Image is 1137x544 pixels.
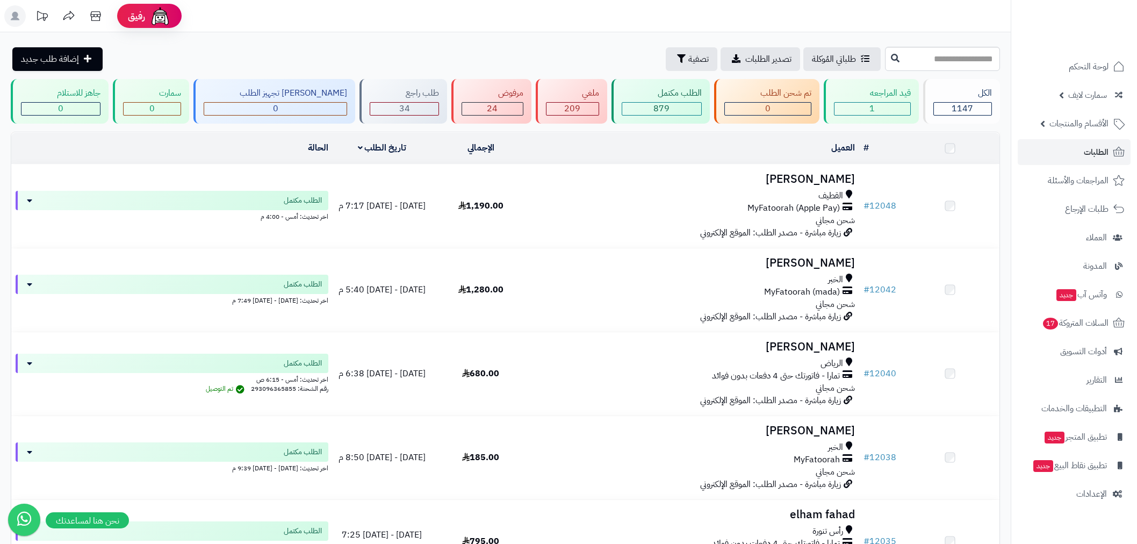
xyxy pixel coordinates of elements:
[458,199,503,212] span: 1,190.00
[828,274,843,286] span: الخبر
[834,103,910,115] div: 1
[21,87,100,99] div: جاهز للاستلام
[284,447,322,457] span: الطلب مكتمل
[467,141,494,154] a: الإجمالي
[1086,230,1107,245] span: العملاء
[21,53,79,66] span: إضافة طلب جديد
[816,466,855,478] span: شحن مجاني
[1018,424,1131,450] a: تطبيق المتجرجديد
[869,102,875,115] span: 1
[16,373,328,384] div: اخر تحديث: أمس - 6:15 ص
[9,79,111,124] a: جاهز للاستلام 0
[1018,225,1131,250] a: العملاء
[622,87,702,99] div: الطلب مكتمل
[821,357,843,370] span: الرياض
[546,103,599,115] div: 209
[12,47,103,71] a: إضافة طلب جديد
[284,526,322,536] span: الطلب مكتمل
[1018,139,1131,165] a: الطلبات
[191,79,357,124] a: [PERSON_NAME] تجهيز الطلب 0
[1032,458,1107,473] span: تطبيق نقاط البيع
[449,79,533,124] a: مرفوض 24
[462,451,499,464] span: 185.00
[834,87,911,99] div: قيد المراجعه
[933,87,992,99] div: الكل
[204,87,347,99] div: [PERSON_NAME] تجهيز الطلب
[251,384,328,393] span: رقم الشحنة: 293096365855
[1018,453,1131,478] a: تطبيق نقاط البيعجديد
[564,102,580,115] span: 209
[721,47,800,71] a: تصدير الطلبات
[863,283,869,296] span: #
[123,87,181,99] div: سمارت
[462,103,522,115] div: 24
[609,79,712,124] a: الطلب مكتمل 879
[831,141,855,154] a: العميل
[149,5,171,27] img: ai-face.png
[1033,460,1053,472] span: جديد
[1083,259,1107,274] span: المدونة
[1086,373,1107,388] span: التقارير
[745,53,791,66] span: تصدير الطلبات
[712,79,822,124] a: تم شحن الطلب 0
[863,451,869,464] span: #
[712,370,840,382] span: تمارا - فاتورتك حتى 4 دفعات بدون فوائد
[1018,367,1131,393] a: التقارير
[747,202,840,214] span: MyFatoorah (Apple Pay)
[339,199,426,212] span: [DATE] - [DATE] 7:17 م
[1018,396,1131,421] a: التطبيقات والخدمات
[863,451,896,464] a: #12038
[1042,316,1109,331] span: السلات المتروكة
[58,102,63,115] span: 0
[921,79,1002,124] a: الكل1147
[16,462,328,473] div: اخر تحديث: [DATE] - [DATE] 9:39 م
[535,341,855,353] h3: [PERSON_NAME]
[358,141,407,154] a: تاريخ الطلب
[818,190,843,202] span: القطيف
[16,210,328,221] div: اخر تحديث: أمس - 4:00 م
[816,298,855,311] span: شحن مجاني
[534,79,609,124] a: ملغي 209
[1076,486,1107,502] span: الإعدادات
[1068,88,1107,103] span: سمارت لايف
[1018,481,1131,507] a: الإعدادات
[124,103,181,115] div: 0
[462,367,499,380] span: 680.00
[812,53,856,66] span: طلباتي المُوكلة
[816,382,855,395] span: شحن مجاني
[1049,116,1109,131] span: الأقسام والمنتجات
[339,451,426,464] span: [DATE] - [DATE] 8:50 م
[284,195,322,206] span: الطلب مكتمل
[764,286,840,298] span: MyFatoorah (mada)
[206,384,247,393] span: تم التوصيل
[1018,54,1131,80] a: لوحة التحكم
[803,47,881,71] a: طلباتي المُوكلة
[546,87,599,99] div: ملغي
[1018,196,1131,222] a: طلبات الإرجاع
[688,53,709,66] span: تصفية
[339,283,426,296] span: [DATE] - [DATE] 5:40 م
[357,79,449,124] a: طلب راجع 34
[339,367,426,380] span: [DATE] - [DATE] 6:38 م
[1048,173,1109,188] span: المراجعات والأسئلة
[1044,430,1107,445] span: تطبيق المتجر
[370,103,438,115] div: 34
[828,441,843,454] span: الخبر
[111,79,191,124] a: سمارت 0
[724,87,811,99] div: تم شحن الطلب
[622,103,701,115] div: 879
[822,79,921,124] a: قيد المراجعه 1
[1069,59,1109,74] span: لوحة التحكم
[1056,289,1076,301] span: جديد
[863,367,869,380] span: #
[863,199,896,212] a: #12048
[28,5,55,30] a: تحديثات المنصة
[535,425,855,437] h3: [PERSON_NAME]
[273,102,278,115] span: 0
[1018,339,1131,364] a: أدوات التسويق
[700,478,841,491] span: زيارة مباشرة - مصدر الطلب: الموقع الإلكتروني
[765,102,771,115] span: 0
[1065,202,1109,217] span: طلبات الإرجاع
[812,525,843,538] span: رأس تنورة
[458,283,503,296] span: 1,280.00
